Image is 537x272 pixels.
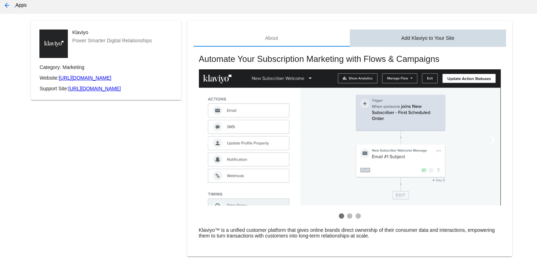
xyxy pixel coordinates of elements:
div: Add Klaviyo to Your Site [401,35,454,41]
a: [URL][DOMAIN_NAME] [59,75,112,81]
p: Website: [39,75,173,81]
div: About [265,35,278,41]
a: [URL][DOMAIN_NAME] [68,86,121,91]
mat-card-subtitle: Power Smarter Digital Relationships [72,38,152,43]
a: ❯ [484,130,501,150]
p: Category: Marketing [39,64,173,70]
mat-card-title: Automate Your Subscription Marketing with Flows & Campaigns [199,54,501,64]
a: ❮ [199,130,216,150]
p: Support Site: [39,86,173,91]
mat-icon: arrow_back [3,1,11,10]
mat-card-title: Klaviyo [72,30,152,35]
mat-card-content: Klaviyo™ is a unified customer platform that gives online brands direct ownership of their consum... [199,227,501,239]
img: d6ec0e2e-78fe-44a8-b0e7-d462f330a0e3 [39,30,68,58]
img: 86f57004-7d4f-4665-99d0-bbf67d0ecd77 [199,69,501,206]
